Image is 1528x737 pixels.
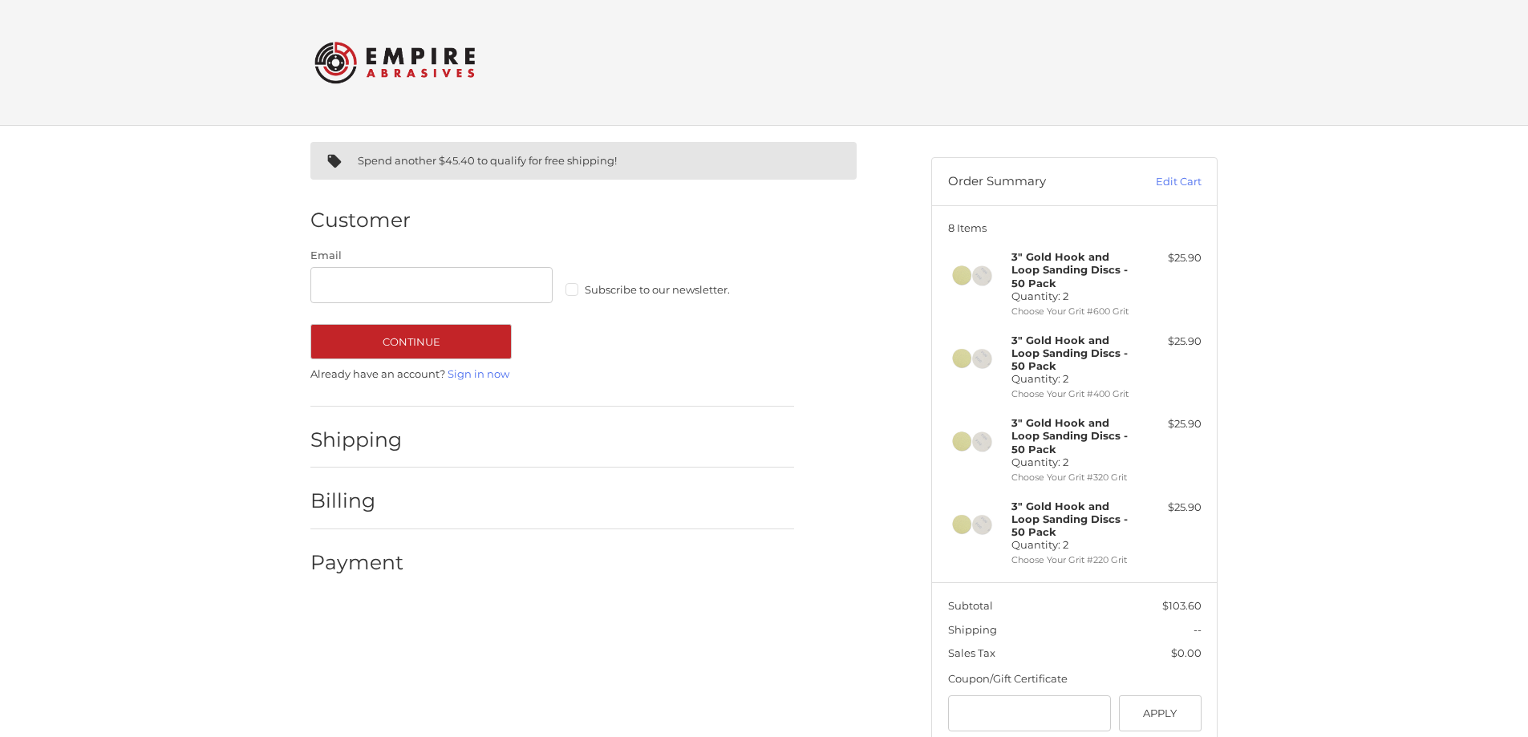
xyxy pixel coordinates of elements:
[314,31,475,94] img: Empire Abrasives
[948,646,995,659] span: Sales Tax
[448,367,509,380] a: Sign in now
[1011,305,1134,318] li: Choose Your Grit #600 Grit
[1138,250,1202,266] div: $25.90
[585,283,730,296] span: Subscribe to our newsletter.
[310,208,411,233] h2: Customer
[310,324,512,359] button: Continue
[1011,250,1134,302] h4: Quantity: 2
[1011,334,1134,386] h4: Quantity: 2
[1011,416,1128,456] strong: 3" Gold Hook and Loop Sanding Discs - 50 Pack
[1011,250,1128,290] strong: 3" Gold Hook and Loop Sanding Discs - 50 Pack
[1121,174,1202,190] a: Edit Cart
[1171,646,1202,659] span: $0.00
[310,366,794,383] p: Already have an account?
[310,427,404,452] h2: Shipping
[948,174,1121,190] h3: Order Summary
[310,488,404,513] h2: Billing
[1162,599,1202,612] span: $103.60
[1138,500,1202,516] div: $25.90
[1138,334,1202,350] div: $25.90
[948,695,1112,731] input: Gift Certificate or Coupon Code
[1011,553,1134,567] li: Choose Your Grit #220 Grit
[310,550,404,575] h2: Payment
[1011,500,1128,539] strong: 3" Gold Hook and Loop Sanding Discs - 50 Pack
[1138,416,1202,432] div: $25.90
[948,221,1202,234] h3: 8 Items
[948,599,993,612] span: Subtotal
[1011,500,1134,552] h4: Quantity: 2
[948,623,997,636] span: Shipping
[1194,623,1202,636] span: --
[1011,416,1134,468] h4: Quantity: 2
[358,154,617,167] span: Spend another $45.40 to qualify for free shipping!
[948,671,1202,687] div: Coupon/Gift Certificate
[1119,695,1202,731] button: Apply
[1011,387,1134,401] li: Choose Your Grit #400 Grit
[1011,471,1134,484] li: Choose Your Grit #320 Grit
[310,248,553,264] label: Email
[1011,334,1128,373] strong: 3" Gold Hook and Loop Sanding Discs - 50 Pack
